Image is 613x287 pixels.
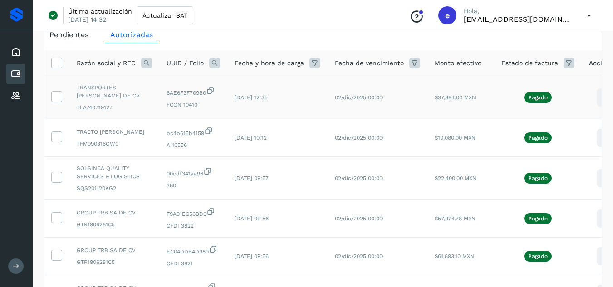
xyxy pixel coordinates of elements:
[167,222,220,230] span: CFDI 3822
[435,135,476,141] span: $10,080.00 MXN
[77,209,152,217] span: GROUP TRB SA DE CV
[167,181,220,190] span: 380
[6,86,25,106] div: Proveedores
[335,135,383,141] span: 02/dic/2025 00:00
[528,94,548,101] p: Pagado
[528,175,548,181] p: Pagado
[167,259,220,268] span: CFDI 3821
[142,12,187,19] span: Actualizar SAT
[235,135,267,141] span: [DATE] 10:12
[235,253,269,259] span: [DATE] 09:56
[235,58,304,68] span: Fecha y hora de carga
[235,215,269,222] span: [DATE] 09:56
[167,167,220,178] span: 00cdf341aa96
[137,6,193,24] button: Actualizar SAT
[335,215,383,222] span: 02/dic/2025 00:00
[528,253,548,259] p: Pagado
[435,94,476,101] span: $37,884.00 MXN
[235,94,268,101] span: [DATE] 12:35
[335,175,383,181] span: 02/dic/2025 00:00
[464,7,573,15] p: Hola,
[110,30,153,39] span: Autorizadas
[335,94,383,101] span: 02/dic/2025 00:00
[77,58,136,68] span: Razón social y RFC
[167,126,220,137] span: bc4b615b4159
[77,246,152,254] span: GROUP TRB SA DE CV
[77,83,152,100] span: TRANSPORTES [PERSON_NAME] DE CV
[167,58,204,68] span: UUID / Folio
[77,140,152,148] span: TFM990316GW0
[528,135,548,141] p: Pagado
[528,215,548,222] p: Pagado
[77,258,152,266] span: GTR1906281C5
[235,175,269,181] span: [DATE] 09:57
[167,141,220,149] span: A 10556
[167,245,220,256] span: EC04DDB4D989
[501,58,558,68] span: Estado de factura
[77,103,152,112] span: TLA740719127
[335,253,383,259] span: 02/dic/2025 00:00
[49,30,88,39] span: Pendientes
[435,175,476,181] span: $22,400.00 MXN
[6,42,25,62] div: Inicio
[77,184,152,192] span: SQS201120KG2
[167,86,220,97] span: 6AE6F3F709B0
[6,64,25,84] div: Cuentas por pagar
[77,128,152,136] span: TRACTO [PERSON_NAME]
[464,15,573,24] p: eestrada@grupo-gmx.com
[435,215,476,222] span: $57,924.78 MXN
[435,58,481,68] span: Monto efectivo
[68,7,132,15] p: Última actualización
[335,58,404,68] span: Fecha de vencimiento
[167,207,220,218] span: F9A91EC56BD9
[435,253,474,259] span: $61,893.10 MXN
[77,220,152,229] span: GTR1906281C5
[167,101,220,109] span: FCON 10410
[68,15,106,24] p: [DATE] 14:32
[77,164,152,180] span: SOLSINCA QUALITY SERVICES & LOGISTICS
